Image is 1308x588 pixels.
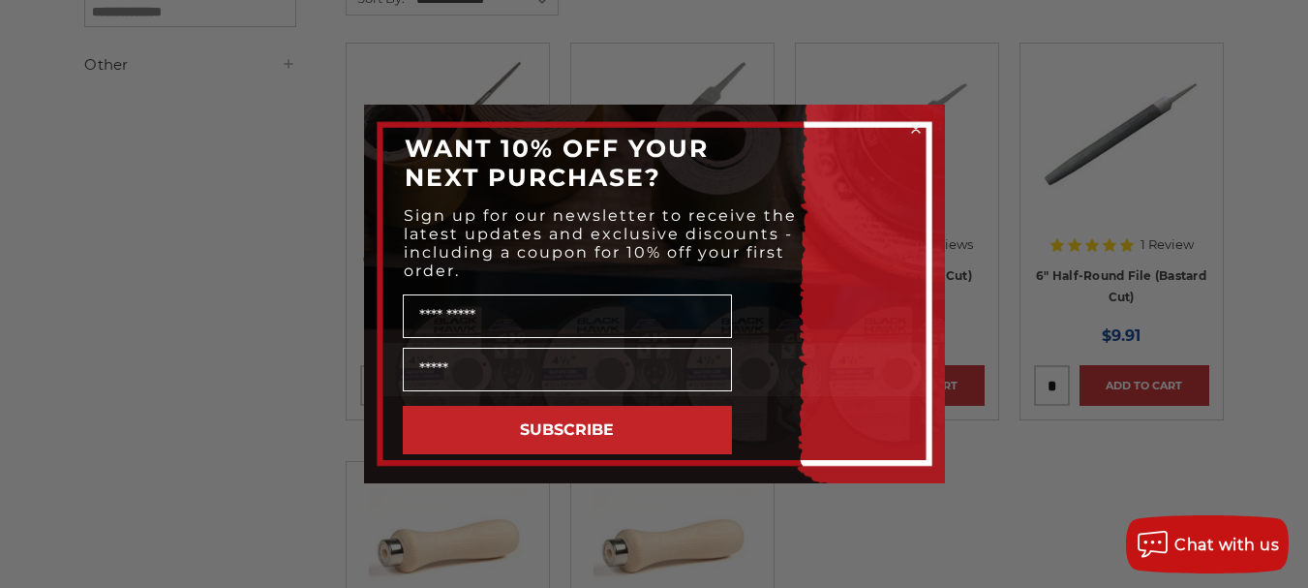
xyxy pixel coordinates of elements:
[404,206,797,280] span: Sign up for our newsletter to receive the latest updates and exclusive discounts - including a co...
[403,348,732,391] input: Email
[1126,515,1289,573] button: Chat with us
[906,119,926,139] button: Close dialog
[405,134,709,192] span: WANT 10% OFF YOUR NEXT PURCHASE?
[1174,536,1279,554] span: Chat with us
[403,406,732,454] button: SUBSCRIBE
